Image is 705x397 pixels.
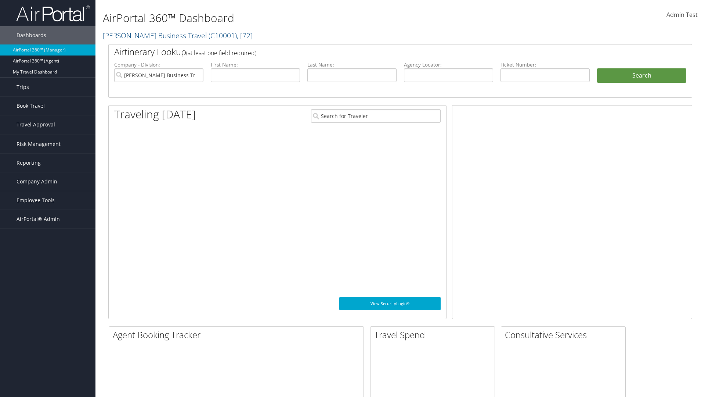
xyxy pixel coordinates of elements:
[114,46,638,58] h2: Airtinerary Lookup
[17,115,55,134] span: Travel Approval
[17,26,46,44] span: Dashboards
[17,154,41,172] span: Reporting
[597,68,686,83] button: Search
[211,61,300,68] label: First Name:
[404,61,493,68] label: Agency Locator:
[16,5,90,22] img: airportal-logo.png
[666,11,698,19] span: Admin Test
[339,297,441,310] a: View SecurityLogic®
[17,172,57,191] span: Company Admin
[17,97,45,115] span: Book Travel
[103,31,253,40] a: [PERSON_NAME] Business Travel
[209,31,237,40] span: ( C10001 )
[186,49,256,57] span: (at least one field required)
[114,107,196,122] h1: Traveling [DATE]
[17,135,61,153] span: Risk Management
[103,10,499,26] h1: AirPortal 360™ Dashboard
[500,61,590,68] label: Ticket Number:
[237,31,253,40] span: , [ 72 ]
[113,329,364,341] h2: Agent Booking Tracker
[17,210,60,228] span: AirPortal® Admin
[666,4,698,26] a: Admin Test
[17,191,55,210] span: Employee Tools
[114,61,203,68] label: Company - Division:
[374,329,495,341] h2: Travel Spend
[505,329,625,341] h2: Consultative Services
[17,78,29,96] span: Trips
[307,61,397,68] label: Last Name:
[311,109,441,123] input: Search for Traveler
